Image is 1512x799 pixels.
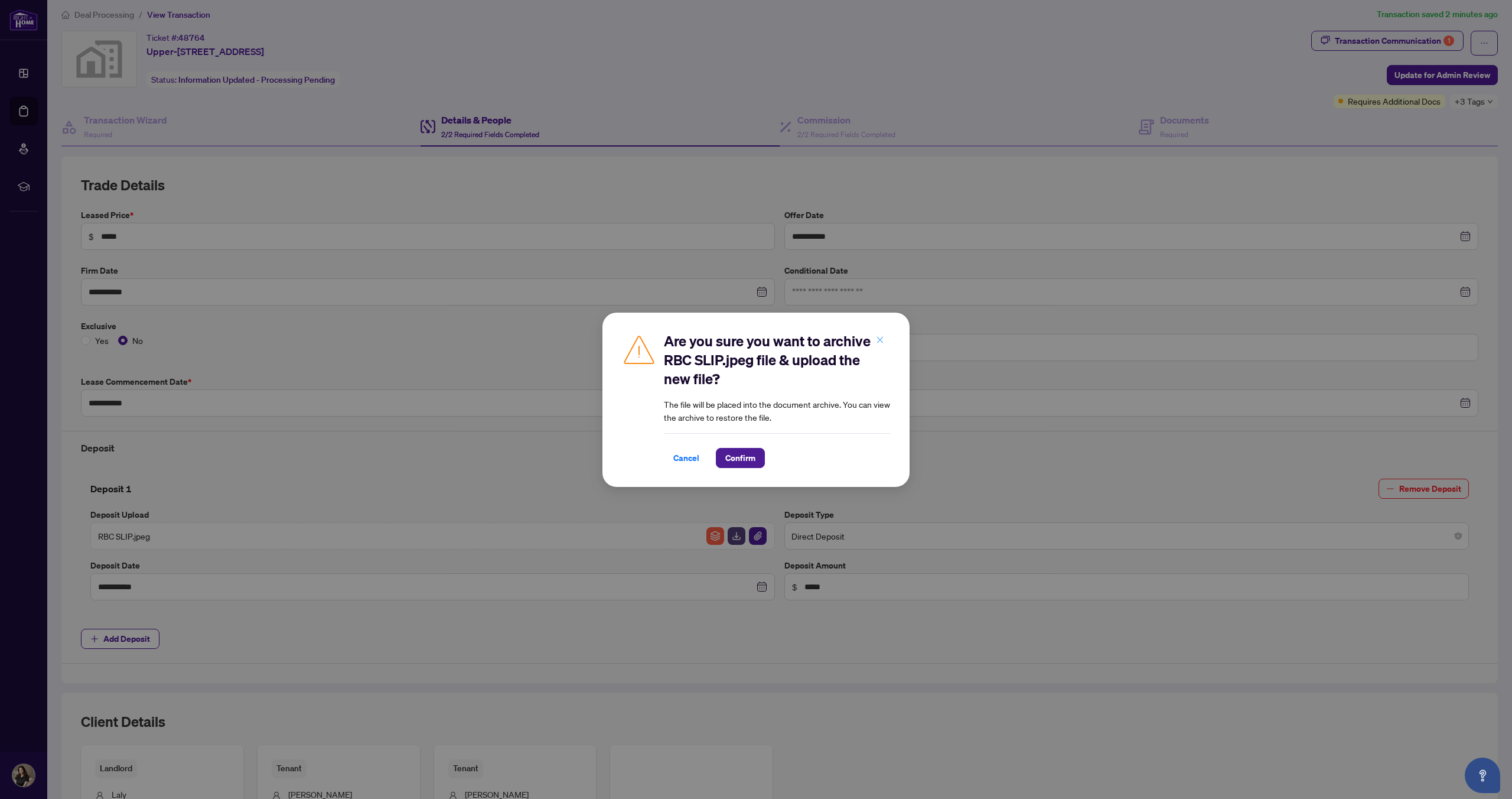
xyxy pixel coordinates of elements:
[876,336,884,344] span: close
[725,449,755,467] span: Confirm
[1465,758,1500,793] button: Open asap
[673,449,699,467] span: Cancel
[664,332,891,388] h2: Are you sure you want to archive RBC SLIP.jpeg file & upload the new file?
[621,332,657,367] img: Caution Icon
[716,448,765,468] button: Confirm
[664,332,891,468] div: The file will be placed into the document archive. You can view the archive to restore the file.
[664,448,709,468] button: Cancel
